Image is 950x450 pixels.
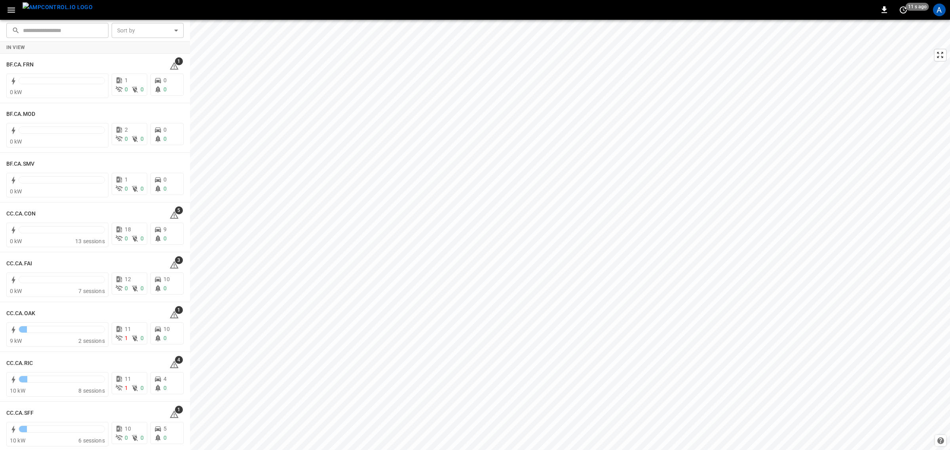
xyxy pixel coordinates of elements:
span: 0 [163,285,167,291]
span: 0 [125,435,128,441]
span: 10 [163,276,170,282]
span: 0 kW [10,288,22,294]
span: 10 kW [10,388,25,394]
h6: BF.CA.SMV [6,160,34,168]
span: 10 kW [10,437,25,444]
span: 11 [125,376,131,382]
span: 0 kW [10,188,22,195]
span: 3 [175,256,183,264]
span: 0 kW [10,138,22,145]
span: 1 [175,57,183,65]
span: 4 [163,376,167,382]
span: 1 [125,385,128,391]
div: profile-icon [933,4,946,16]
h6: CC.CA.RIC [6,359,33,368]
span: 0 [125,285,128,291]
span: 2 [125,127,128,133]
span: 0 [125,86,128,93]
span: 0 [141,285,144,291]
span: 0 [163,435,167,441]
span: 9 [163,226,167,233]
span: 0 kW [10,238,22,244]
span: 1 [175,306,183,314]
span: 0 [125,136,128,142]
span: 10 [163,326,170,332]
span: 0 [163,176,167,183]
span: 0 [163,335,167,341]
span: 0 [141,136,144,142]
span: 7 sessions [78,288,105,294]
span: 5 [163,425,167,432]
img: ampcontrol.io logo [23,2,93,12]
span: 0 [163,86,167,93]
span: 8 sessions [78,388,105,394]
h6: CC.CA.FAI [6,259,32,268]
span: 0 [141,86,144,93]
span: 0 [141,335,144,341]
strong: In View [6,45,25,50]
h6: CC.CA.CON [6,210,36,218]
span: 18 [125,226,131,233]
span: 0 [141,385,144,391]
h6: BF.CA.MOD [6,110,35,119]
span: 0 [163,235,167,242]
span: 0 [125,185,128,192]
span: 2 sessions [78,338,105,344]
span: 11 s ago [906,3,929,11]
span: 10 [125,425,131,432]
span: 0 [163,185,167,192]
span: 0 [141,435,144,441]
span: 4 [175,356,183,364]
span: 12 [125,276,131,282]
span: 0 [163,77,167,83]
span: 0 [163,127,167,133]
span: 1 [125,176,128,183]
span: 11 [125,326,131,332]
h6: CC.CA.OAK [6,309,35,318]
span: 1 [125,77,128,83]
span: 6 sessions [78,437,105,444]
span: 0 [141,235,144,242]
h6: BF.CA.FRN [6,61,34,69]
span: 0 [141,185,144,192]
span: 13 sessions [75,238,105,244]
span: 0 kW [10,89,22,95]
button: set refresh interval [897,4,910,16]
span: 5 [175,206,183,214]
span: 0 [163,385,167,391]
span: 0 [125,235,128,242]
span: 1 [125,335,128,341]
h6: CC.CA.SFF [6,409,34,418]
span: 0 [163,136,167,142]
span: 1 [175,406,183,414]
span: 9 kW [10,338,22,344]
